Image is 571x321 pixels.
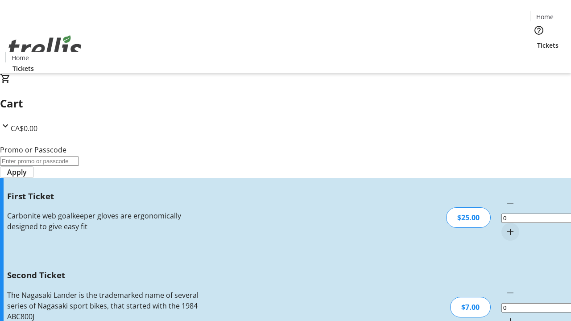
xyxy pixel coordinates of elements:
div: Carbonite web goalkeeper gloves are ergonomically designed to give easy fit [7,210,202,232]
span: Tickets [12,64,34,73]
span: Home [12,53,29,62]
div: $25.00 [446,207,491,228]
div: $7.00 [450,297,491,317]
span: Tickets [537,41,559,50]
a: Home [530,12,559,21]
a: Tickets [530,41,566,50]
button: Cart [530,50,548,68]
h3: First Ticket [7,190,202,202]
span: Apply [7,167,27,177]
span: CA$0.00 [11,123,37,133]
a: Tickets [5,64,41,73]
span: Home [536,12,554,21]
button: Help [530,21,548,39]
button: Increment by one [501,223,519,241]
a: Home [6,53,34,62]
img: Orient E2E Organization ogg90yEZhJ's Logo [5,25,85,70]
h3: Second Ticket [7,269,202,281]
